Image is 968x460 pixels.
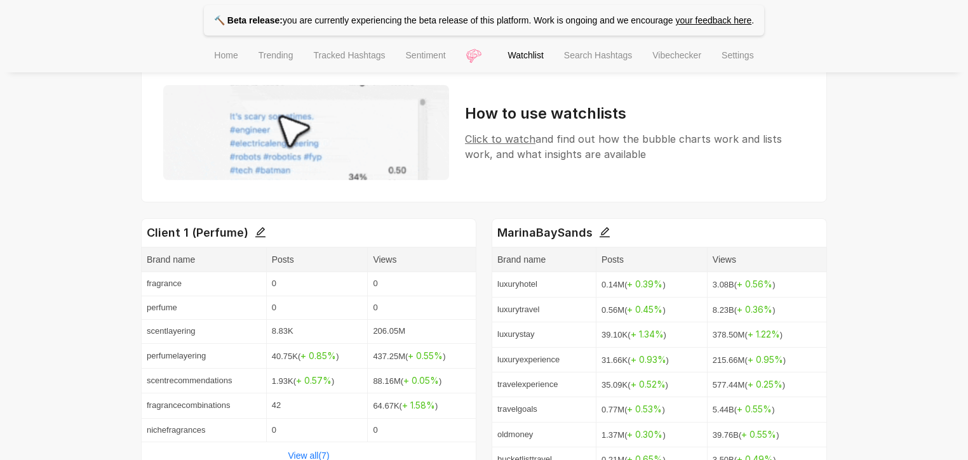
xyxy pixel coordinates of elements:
span: 40.75K [272,352,339,361]
span: ( ) [405,352,446,361]
span: + 0.55 % [408,350,443,361]
span: travelexperience [497,379,558,389]
span: edit [255,227,266,238]
span: 8.23B [713,305,776,315]
span: ( ) [624,430,666,440]
span: fragrancecombinations [147,400,231,410]
span: + 0.05 % [403,375,439,386]
th: Posts [267,247,368,272]
h3: How to use watchlists [465,103,805,124]
span: ( ) [400,401,438,411]
span: ( ) [624,280,666,289]
span: 378.50M [713,330,783,339]
th: Views [368,247,476,272]
span: 3.08B [713,280,776,289]
a: your feedback here [675,15,751,25]
span: + 0.85 % [300,350,336,361]
span: 39.10K [602,330,666,339]
span: + 0.53 % [627,404,662,414]
span: 42 [272,400,281,410]
span: 64.67K [373,401,438,411]
span: 437.25M [373,352,445,361]
span: + 0.36 % [737,304,772,315]
span: Tracked Hashtags [313,50,385,60]
span: + 0.55 % [741,429,776,440]
span: + 0.95 % [748,354,783,365]
span: ( ) [734,405,775,414]
span: ( ) [298,352,339,361]
span: + 0.25 % [748,379,783,390]
div: and find out how the bubble charts work and lists work, and what insights are available [465,131,805,162]
span: perfumelayering [147,351,206,360]
span: + 0.39 % [627,279,662,289]
strong: 🔨 Beta release: [214,15,283,25]
span: ( ) [734,305,776,315]
span: + 0.93 % [631,354,666,365]
span: 1.93K [272,376,335,386]
strong: MarinaBaySands [497,226,610,239]
span: ( ) [624,405,665,414]
span: Watchlist [508,50,544,60]
span: fragrance [147,279,182,288]
span: luxuryhotel [497,279,537,289]
span: Trending [259,50,293,60]
span: + 1.34 % [631,329,664,339]
span: luxurytravel [497,305,539,314]
span: 0.77M [602,405,665,414]
span: ( ) [628,355,669,365]
th: Views [708,247,827,272]
span: 5.44B [713,405,775,414]
p: you are currently experiencing the beta release of this platform. Work is ongoing and we encourage . [204,5,764,36]
span: + 1.58 % [402,400,435,411]
span: + 0.30 % [627,429,662,440]
span: ( ) [739,430,779,440]
span: 39.76B [713,430,779,440]
span: 215.66M [713,355,786,365]
img: Watchlist preview showing how to use watchlist [163,85,449,180]
span: + 1.22 % [748,329,780,339]
th: Brand name [492,247,596,272]
span: Settings [722,50,754,60]
span: oldmoney [497,430,533,439]
th: Posts [596,247,708,272]
span: 88.16M [373,376,441,386]
span: luxuryexperience [497,355,560,364]
span: + 0.52 % [631,379,666,390]
span: luxurystay [497,329,535,339]
span: ( ) [628,330,666,339]
span: + 0.45 % [627,304,662,315]
span: 0 [272,425,276,435]
span: perfume [147,303,177,312]
span: 206.05M [373,326,405,336]
span: scentlayering [147,326,196,336]
span: nichefragrances [147,425,206,435]
th: Brand name [142,247,267,272]
span: 0 [272,279,276,288]
span: 0 [373,303,377,312]
span: Vibechecker [652,50,701,60]
span: Search Hashtags [564,50,632,60]
span: ( ) [744,330,783,339]
span: ( ) [744,355,786,365]
span: 0.14M [602,280,666,289]
span: ( ) [401,376,442,386]
span: 0 [373,279,377,288]
span: edit [599,227,610,238]
span: ( ) [624,305,666,315]
span: 35.09K [602,380,668,390]
span: 8.83K [272,326,293,336]
span: scentrecommendations [147,376,232,385]
span: ( ) [744,380,785,390]
span: Home [214,50,238,60]
span: + 0.56 % [737,279,772,289]
span: 0 [272,303,276,312]
strong: Client 1 (Perfume) [147,226,266,239]
span: travelgoals [497,404,537,414]
span: 577.44M [713,380,785,390]
span: 0 [373,425,377,435]
span: + 0.55 % [737,404,772,414]
span: 0.56M [602,305,666,315]
span: 1.37M [602,430,666,440]
span: 31.66K [602,355,669,365]
span: + 0.57 % [296,375,332,386]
